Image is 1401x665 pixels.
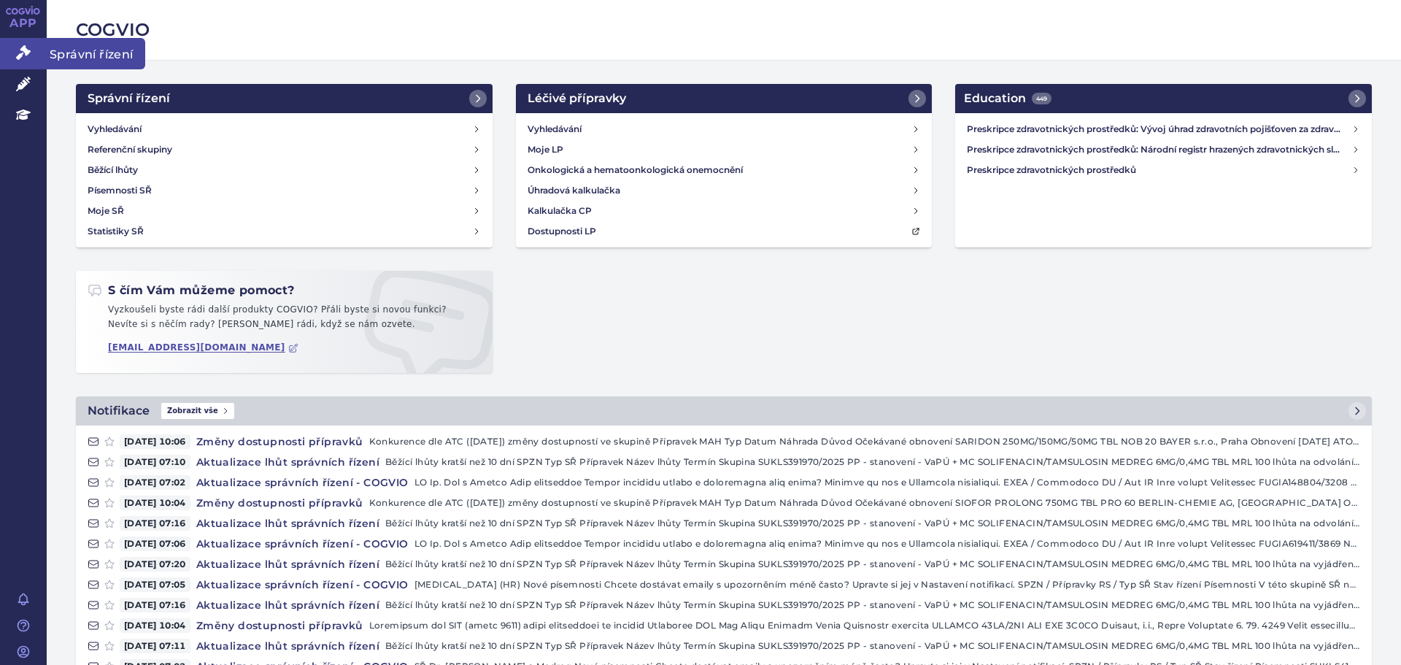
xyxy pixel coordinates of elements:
[528,224,596,239] h4: Dostupnosti LP
[967,142,1351,157] h4: Preskripce zdravotnických prostředků: Národní registr hrazených zdravotnických služeb (NRHZS)
[120,598,190,612] span: [DATE] 07:16
[108,342,298,353] a: [EMAIL_ADDRESS][DOMAIN_NAME]
[961,160,1366,180] a: Preskripce zdravotnických prostředků
[385,639,1360,653] p: Běžící lhůty kratší než 10 dní SPZN Typ SŘ Přípravek Název lhůty Termín Skupina SUKLS391970/2025 ...
[385,598,1360,612] p: Běžící lhůty kratší než 10 dní SPZN Typ SŘ Přípravek Název lhůty Termín Skupina SUKLS391970/2025 ...
[528,122,582,137] h4: Vyhledávání
[961,119,1366,139] a: Preskripce zdravotnických prostředků: Vývoj úhrad zdravotních pojišťoven za zdravotnické prostředky
[190,598,385,612] h4: Aktualizace lhůt správních řízení
[190,537,414,551] h4: Aktualizace správních řízení - COGVIO
[88,282,295,299] h2: S čím Vám můžeme pomoct?
[522,180,927,201] a: Úhradová kalkulačka
[82,119,487,139] a: Vyhledávání
[76,396,1372,426] a: NotifikaceZobrazit vše
[961,139,1366,160] a: Preskripce zdravotnických prostředků: Národní registr hrazených zdravotnických služeb (NRHZS)
[82,201,487,221] a: Moje SŘ
[88,90,170,107] h2: Správní řízení
[120,516,190,531] span: [DATE] 07:16
[120,434,190,449] span: [DATE] 10:06
[88,163,138,177] h4: Běžící lhůty
[967,122,1351,137] h4: Preskripce zdravotnických prostředků: Vývoj úhrad zdravotních pojišťoven za zdravotnické prostředky
[190,557,385,572] h4: Aktualizace lhůt správních řízení
[1032,93,1051,104] span: 449
[522,119,927,139] a: Vyhledávání
[190,639,385,653] h4: Aktualizace lhůt správních řízení
[76,84,493,113] a: Správní řízení
[120,577,190,592] span: [DATE] 07:05
[190,455,385,469] h4: Aktualizace lhůt správních řízení
[88,303,481,337] p: Vyzkoušeli byste rádi další produkty COGVIO? Přáli byste si novou funkci? Nevíte si s něčím rady?...
[190,475,414,490] h4: Aktualizace správních řízení - COGVIO
[369,434,1360,449] p: Konkurence dle ATC ([DATE]) změny dostupností ve skupině Přípravek MAH Typ Datum Náhrada Důvod Oč...
[528,183,620,198] h4: Úhradová kalkulačka
[967,163,1351,177] h4: Preskripce zdravotnických prostředků
[76,18,1372,42] h2: COGVIO
[369,618,1360,633] p: Loremipsum dol SIT (ametc 9611) adipi elitseddoei te incidid Utlaboree DOL Mag Aliqu Enimadm Veni...
[414,537,1360,551] p: LO Ip. Dol s Ametco Adip elitseddoe Tempor incididu utlabo e doloremagna aliq enima? Minimve qu n...
[528,204,592,218] h4: Kalkulačka CP
[528,163,743,177] h4: Onkologická a hematoonkologická onemocnění
[414,577,1360,592] p: [MEDICAL_DATA] (HR) Nové písemnosti Chcete dostávat emaily s upozorněním méně často? Upravte si j...
[82,160,487,180] a: Běžící lhůty
[120,639,190,653] span: [DATE] 07:11
[385,516,1360,531] p: Běžící lhůty kratší než 10 dní SPZN Typ SŘ Přípravek Název lhůty Termín Skupina SUKLS391970/2025 ...
[190,434,369,449] h4: Změny dostupnosti přípravků
[522,160,927,180] a: Onkologická a hematoonkologická onemocnění
[120,496,190,510] span: [DATE] 10:04
[82,221,487,242] a: Statistiky SŘ
[369,496,1360,510] p: Konkurence dle ATC ([DATE]) změny dostupností ve skupině Přípravek MAH Typ Datum Náhrada Důvod Oč...
[161,403,234,419] span: Zobrazit vše
[190,577,414,592] h4: Aktualizace správních řízení - COGVIO
[120,455,190,469] span: [DATE] 07:10
[88,183,152,198] h4: Písemnosti SŘ
[120,618,190,633] span: [DATE] 10:04
[88,224,144,239] h4: Statistiky SŘ
[528,90,626,107] h2: Léčivé přípravky
[88,142,172,157] h4: Referenční skupiny
[522,201,927,221] a: Kalkulačka CP
[120,475,190,490] span: [DATE] 07:02
[955,84,1372,113] a: Education449
[964,90,1051,107] h2: Education
[385,455,1360,469] p: Běžící lhůty kratší než 10 dní SPZN Typ SŘ Přípravek Název lhůty Termín Skupina SUKLS391970/2025 ...
[190,516,385,531] h4: Aktualizace lhůt správních řízení
[528,142,563,157] h4: Moje LP
[88,204,124,218] h4: Moje SŘ
[120,557,190,572] span: [DATE] 07:20
[190,618,369,633] h4: Změny dostupnosti přípravků
[47,38,145,69] span: Správní řízení
[120,537,190,551] span: [DATE] 07:06
[190,496,369,510] h4: Změny dostupnosti přípravků
[88,122,142,137] h4: Vyhledávání
[88,402,150,420] h2: Notifikace
[516,84,933,113] a: Léčivé přípravky
[522,221,927,242] a: Dostupnosti LP
[82,139,487,160] a: Referenční skupiny
[82,180,487,201] a: Písemnosti SŘ
[522,139,927,160] a: Moje LP
[414,475,1360,490] p: LO Ip. Dol s Ametco Adip elitseddoe Tempor incididu utlabo e doloremagna aliq enima? Minimve qu n...
[385,557,1360,572] p: Běžící lhůty kratší než 10 dní SPZN Typ SŘ Přípravek Název lhůty Termín Skupina SUKLS391970/2025 ...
